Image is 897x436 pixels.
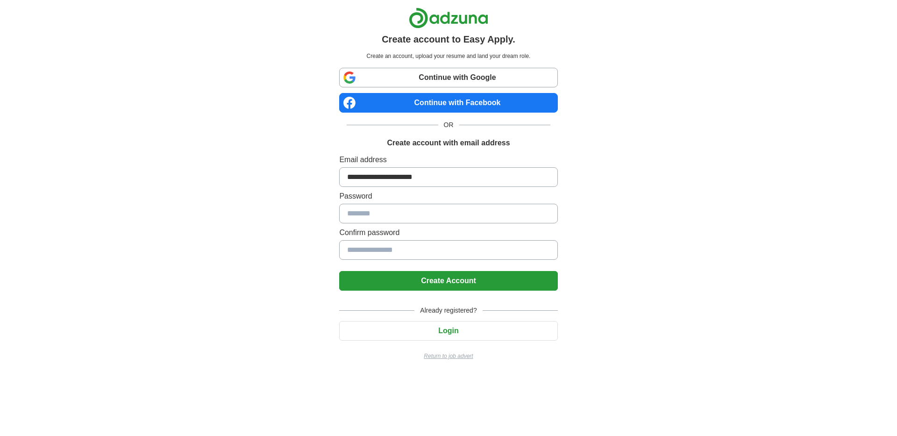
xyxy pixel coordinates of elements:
[341,52,555,60] p: Create an account, upload your resume and land your dream role.
[339,154,557,165] label: Email address
[339,352,557,360] a: Return to job advert
[339,327,557,335] a: Login
[414,306,482,315] span: Already registered?
[409,7,488,29] img: Adzuna logo
[339,321,557,341] button: Login
[339,68,557,87] a: Continue with Google
[339,93,557,113] a: Continue with Facebook
[339,191,557,202] label: Password
[339,227,557,238] label: Confirm password
[438,120,459,130] span: OR
[339,271,557,291] button: Create Account
[387,137,510,149] h1: Create account with email address
[382,32,515,46] h1: Create account to Easy Apply.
